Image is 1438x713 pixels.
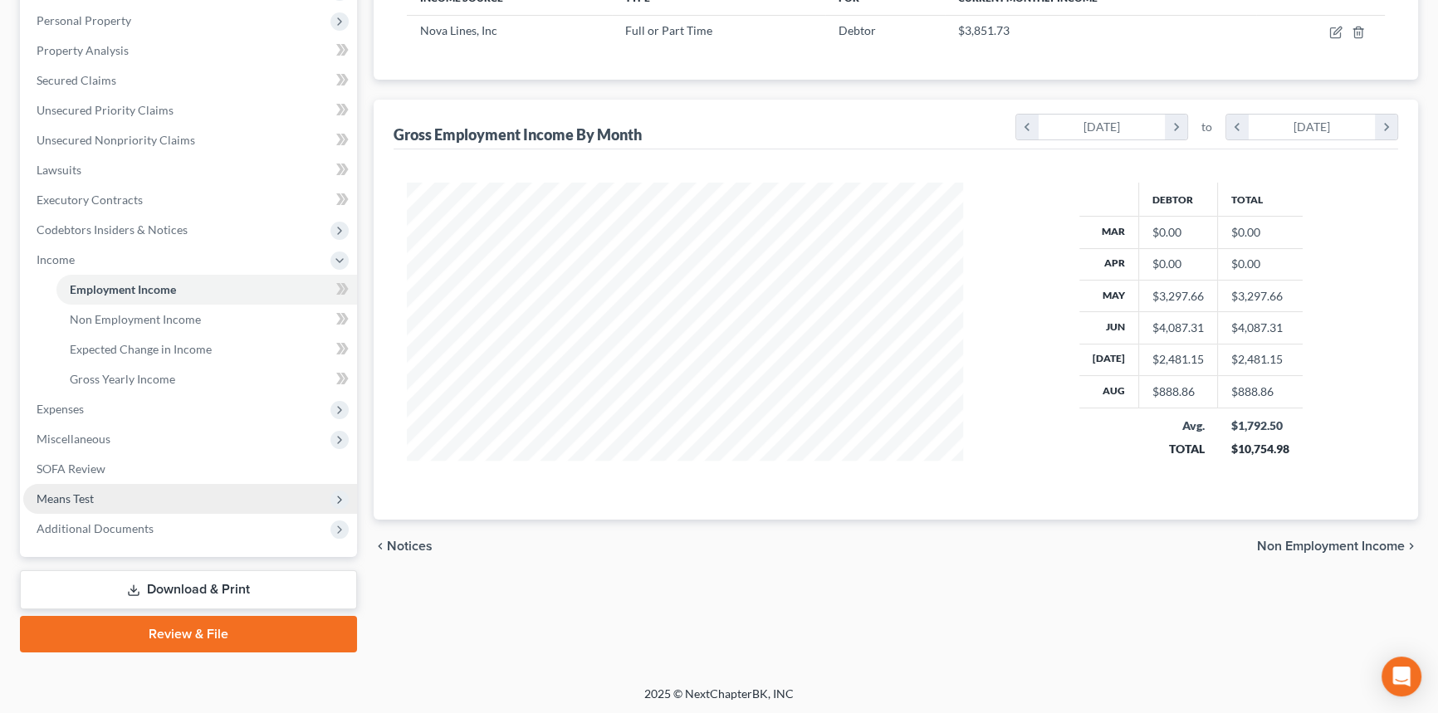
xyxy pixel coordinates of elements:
div: $2,481.15 [1152,351,1204,368]
span: SOFA Review [37,461,105,476]
td: $888.86 [1218,376,1303,408]
span: Non Employment Income [1257,540,1405,553]
span: Income [37,252,75,266]
span: Lawsuits [37,163,81,177]
span: Secured Claims [37,73,116,87]
a: SOFA Review [23,454,357,484]
a: Lawsuits [23,155,357,185]
span: Additional Documents [37,521,154,535]
a: Secured Claims [23,66,357,95]
div: Gross Employment Income By Month [394,125,642,144]
div: $888.86 [1152,383,1204,400]
td: $0.00 [1218,217,1303,248]
th: Total [1218,183,1303,216]
span: Full or Part Time [625,23,712,37]
a: Unsecured Nonpriority Claims [23,125,357,155]
i: chevron_right [1405,540,1418,553]
th: May [1079,280,1139,311]
span: Codebtors Insiders & Notices [37,222,188,237]
a: Gross Yearly Income [56,364,357,394]
span: Non Employment Income [70,312,201,326]
span: to [1201,119,1212,135]
div: [DATE] [1249,115,1376,139]
span: Property Analysis [37,43,129,57]
div: Open Intercom Messenger [1382,657,1421,696]
i: chevron_left [374,540,387,553]
span: Notices [387,540,433,553]
a: Expected Change in Income [56,335,357,364]
td: $0.00 [1218,248,1303,280]
div: $0.00 [1152,256,1204,272]
i: chevron_left [1226,115,1249,139]
i: chevron_left [1016,115,1039,139]
span: Debtor [839,23,876,37]
div: $4,087.31 [1152,320,1204,336]
th: Debtor [1139,183,1218,216]
span: Personal Property [37,13,131,27]
td: $3,297.66 [1218,280,1303,311]
a: Unsecured Priority Claims [23,95,357,125]
span: Expenses [37,402,84,416]
a: Employment Income [56,275,357,305]
span: Gross Yearly Income [70,372,175,386]
div: $3,297.66 [1152,288,1204,305]
div: TOTAL [1152,441,1205,457]
th: [DATE] [1079,344,1139,375]
span: Unsecured Priority Claims [37,103,174,117]
a: Download & Print [20,570,357,609]
a: Property Analysis [23,36,357,66]
button: Non Employment Income chevron_right [1257,540,1418,553]
span: Means Test [37,491,94,505]
a: Review & File [20,616,357,652]
button: chevron_left Notices [374,540,433,553]
th: Mar [1079,217,1139,248]
td: $4,087.31 [1218,312,1303,344]
div: $1,792.50 [1231,418,1289,434]
div: Avg. [1152,418,1205,434]
span: Employment Income [70,282,176,296]
span: Miscellaneous [37,432,110,446]
div: $10,754.98 [1231,441,1289,457]
a: Non Employment Income [56,305,357,335]
th: Apr [1079,248,1139,280]
i: chevron_right [1165,115,1187,139]
span: Nova Lines, Inc [420,23,497,37]
span: Unsecured Nonpriority Claims [37,133,195,147]
span: Executory Contracts [37,193,143,207]
span: Expected Change in Income [70,342,212,356]
span: $3,851.73 [958,23,1010,37]
div: $0.00 [1152,224,1204,241]
div: [DATE] [1039,115,1166,139]
a: Executory Contracts [23,185,357,215]
th: Aug [1079,376,1139,408]
td: $2,481.15 [1218,344,1303,375]
i: chevron_right [1375,115,1397,139]
th: Jun [1079,312,1139,344]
